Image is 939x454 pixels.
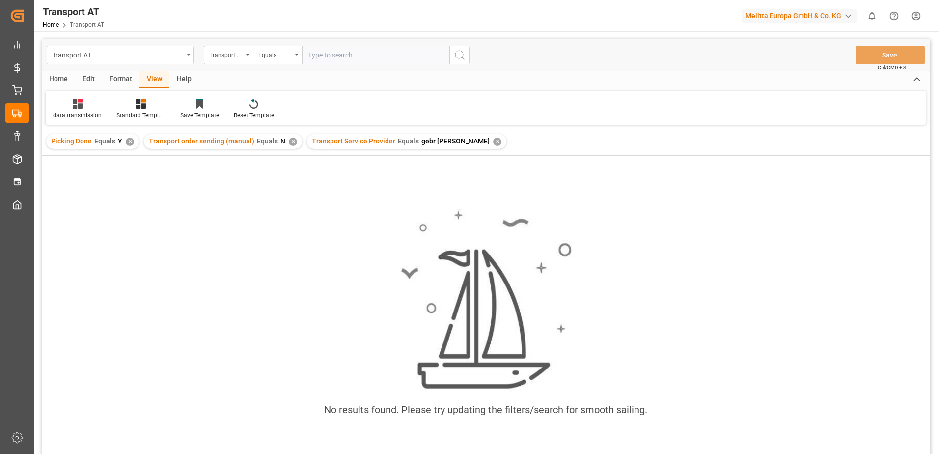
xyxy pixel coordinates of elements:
[118,137,122,145] span: Y
[169,71,199,88] div: Help
[280,137,285,145] span: N
[102,71,139,88] div: Format
[493,138,501,146] div: ✕
[257,137,278,145] span: Equals
[126,138,134,146] div: ✕
[52,48,183,60] div: Transport AT
[398,137,419,145] span: Equals
[742,6,861,25] button: Melitta Europa GmbH & Co. KG
[149,137,254,145] span: Transport order sending (manual)
[449,46,470,64] button: search button
[258,48,292,59] div: Equals
[302,46,449,64] input: Type to search
[878,64,906,71] span: Ctrl/CMD + S
[883,5,905,27] button: Help Center
[42,71,75,88] div: Home
[742,9,857,23] div: Melitta Europa GmbH & Co. KG
[75,71,102,88] div: Edit
[209,48,243,59] div: Transport Service Provider
[47,46,194,64] button: open menu
[43,21,59,28] a: Home
[53,111,102,120] div: data transmission
[861,5,883,27] button: show 0 new notifications
[43,4,104,19] div: Transport AT
[856,46,925,64] button: Save
[324,402,647,417] div: No results found. Please try updating the filters/search for smooth sailing.
[234,111,274,120] div: Reset Template
[94,137,115,145] span: Equals
[139,71,169,88] div: View
[312,137,395,145] span: Transport Service Provider
[204,46,253,64] button: open menu
[180,111,219,120] div: Save Template
[253,46,302,64] button: open menu
[289,138,297,146] div: ✕
[421,137,490,145] span: gebr [PERSON_NAME]
[51,137,92,145] span: Picking Done
[116,111,166,120] div: Standard Templates
[400,209,572,391] img: smooth_sailing.jpeg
